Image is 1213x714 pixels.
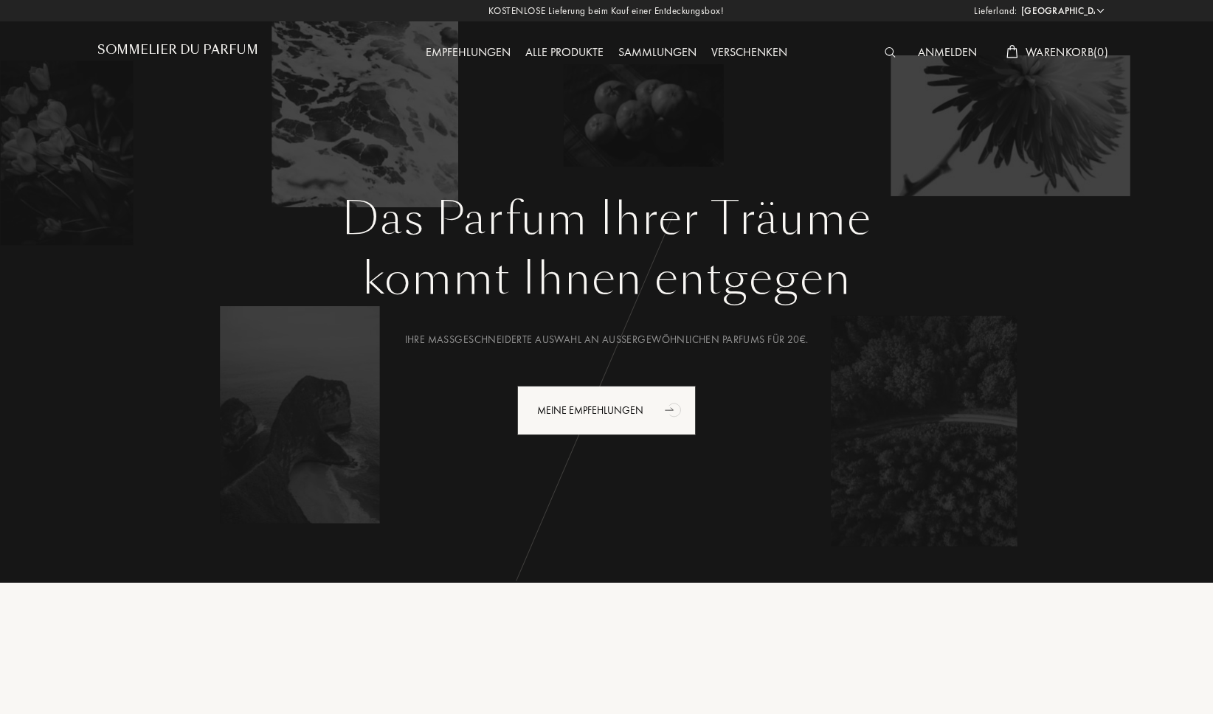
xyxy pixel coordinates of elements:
[611,44,704,63] div: Sammlungen
[518,44,611,63] div: Alle Produkte
[704,44,795,63] div: Verschenken
[108,332,1105,347] div: Ihre maßgeschneiderte Auswahl an außergewöhnlichen Parfums für 20€.
[518,44,611,60] a: Alle Produkte
[108,193,1105,246] h1: Das Parfum Ihrer Träume
[611,44,704,60] a: Sammlungen
[97,43,258,63] a: Sommelier du Parfum
[1006,45,1018,58] img: cart_white.svg
[660,395,689,424] div: animation
[704,44,795,60] a: Verschenken
[506,386,707,435] a: Meine Empfehlungenanimation
[1026,44,1108,60] span: Warenkorb ( 0 )
[885,47,896,58] img: search_icn_white.svg
[974,4,1017,18] span: Lieferland:
[910,44,984,63] div: Anmelden
[418,44,518,63] div: Empfehlungen
[517,386,696,435] div: Meine Empfehlungen
[97,43,258,57] h1: Sommelier du Parfum
[108,246,1105,312] div: kommt Ihnen entgegen
[418,44,518,60] a: Empfehlungen
[910,44,984,60] a: Anmelden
